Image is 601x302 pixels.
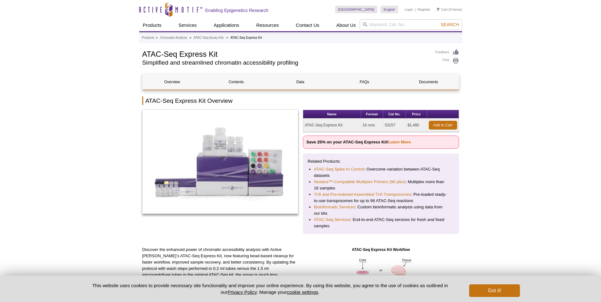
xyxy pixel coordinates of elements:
[142,35,154,41] a: Products
[142,110,298,214] img: ATAC-Seq Express Kit
[142,49,429,58] h1: ATAC-Seq Express Kit
[360,19,462,30] input: Keyword, Cat. No.
[435,49,459,56] a: Feedback
[406,110,427,119] th: Price
[361,110,383,119] th: Format
[139,19,165,31] a: Products
[314,204,448,217] li: : Custom bioinformatic analysis using data from our kits
[380,6,398,13] a: English
[210,19,243,31] a: Applications
[226,36,228,39] li: »
[404,7,413,12] a: Login
[314,179,448,191] li: : Multiplex more than 16 samples
[175,19,201,31] a: Services
[194,35,224,41] a: ATAC-Seq Assay Kits
[81,282,459,295] p: This website uses cookies to provide necessary site functionality and improve your online experie...
[383,110,406,119] th: Cat No.
[314,179,405,185] a: Nextera™-Compatible Multiplex Primers (96 plex)
[435,57,459,64] a: Print
[441,22,459,27] span: Search
[143,74,202,90] a: Overview
[333,19,360,31] a: About Us
[306,140,411,144] strong: Save 25% on your ATAC-Seq Express Kit!
[437,8,439,11] img: Your Cart
[437,7,448,12] a: Cart
[308,158,454,165] p: Related Products:
[406,119,427,132] td: $1,480
[156,36,158,39] li: »
[361,119,383,132] td: 16 rxns
[352,247,410,252] strong: ATAC-Seq Express Kit Workflow
[303,110,361,119] th: Name
[190,36,191,39] li: »
[142,96,459,105] h2: ATAC-Seq Express Kit Overview
[417,7,430,12] a: Register
[314,166,364,172] a: ATAC-Seq Spike-In Control
[287,289,318,295] button: cookie settings
[335,74,394,90] a: FAQs
[205,8,268,13] h2: Enabling Epigenetics Research
[429,121,457,130] a: Add to Cart
[314,204,355,210] a: Bioinformatic Services
[292,19,323,31] a: Contact Us
[160,35,187,41] a: Chromatin Analysis
[314,191,448,204] li: : Pre-loaded ready-to-use transposomes for up to 96 ATAC-Seq reactions
[207,74,266,90] a: Contents
[415,6,416,13] li: |
[437,6,462,13] li: (0 items)
[271,74,330,90] a: Data
[230,36,262,39] li: ATAC-Seq Express Kit
[314,191,411,198] a: Tn5 and Pre-indexed Assembled Tn5 Transposomes
[314,217,350,223] a: ATAC-Seq Services
[142,60,429,66] h2: Simplified and streamlined chromatin accessibility profiling
[383,119,406,132] td: 53157
[314,217,448,229] li: : End-to-end ATAC-Seq services for fresh and fixed samples
[469,284,520,297] button: Got it!
[439,22,461,27] button: Search
[314,166,448,179] li: : Overcome variation between ATAC-Seq datasets
[335,6,378,13] a: [GEOGRAPHIC_DATA]
[227,289,256,295] a: Privacy Policy
[303,119,361,132] td: ATAC-Seq Express Kit
[252,19,283,31] a: Resources
[388,140,411,144] a: Learn More
[399,74,458,90] a: Documents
